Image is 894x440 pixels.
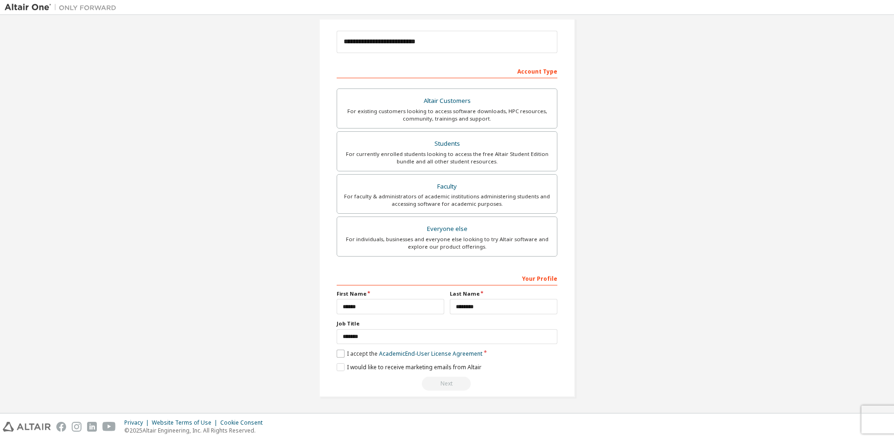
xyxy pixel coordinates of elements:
div: Account Type [337,63,557,78]
div: Students [343,137,551,150]
img: facebook.svg [56,422,66,432]
div: For faculty & administrators of academic institutions administering students and accessing softwa... [343,193,551,208]
img: youtube.svg [102,422,116,432]
label: First Name [337,290,444,298]
img: Altair One [5,3,121,12]
div: Your Profile [337,271,557,285]
div: Faculty [343,180,551,193]
img: instagram.svg [72,422,81,432]
div: Website Terms of Use [152,419,220,426]
img: linkedin.svg [87,422,97,432]
img: altair_logo.svg [3,422,51,432]
div: For currently enrolled students looking to access the free Altair Student Edition bundle and all ... [343,150,551,165]
div: Cookie Consent [220,419,268,426]
div: Privacy [124,419,152,426]
label: Last Name [450,290,557,298]
label: I would like to receive marketing emails from Altair [337,363,481,371]
a: Academic End-User License Agreement [379,350,482,358]
div: Read and acccept EULA to continue [337,377,557,391]
label: Job Title [337,320,557,327]
div: Altair Customers [343,95,551,108]
div: Everyone else [343,223,551,236]
label: I accept the [337,350,482,358]
div: For existing customers looking to access software downloads, HPC resources, community, trainings ... [343,108,551,122]
p: © 2025 Altair Engineering, Inc. All Rights Reserved. [124,426,268,434]
div: For individuals, businesses and everyone else looking to try Altair software and explore our prod... [343,236,551,250]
